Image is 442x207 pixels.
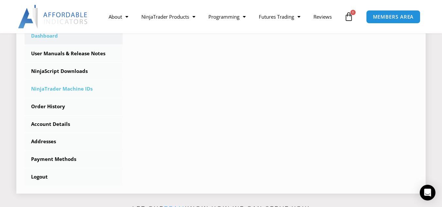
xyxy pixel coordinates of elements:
a: Futures Trading [252,9,307,24]
span: 0 [350,10,356,15]
a: NinjaTrader Machine IDs [25,80,123,97]
div: Open Intercom Messenger [420,185,435,200]
nav: Menu [102,9,343,24]
nav: Account pages [25,27,123,185]
a: Dashboard [25,27,123,44]
a: MEMBERS AREA [366,10,421,24]
a: NinjaTrader Products [135,9,202,24]
a: NinjaScript Downloads [25,63,123,80]
a: Programming [202,9,252,24]
a: About [102,9,135,24]
a: Order History [25,98,123,115]
a: Account Details [25,116,123,133]
a: Logout [25,168,123,185]
a: 0 [334,7,363,26]
img: LogoAI | Affordable Indicators – NinjaTrader [18,5,88,28]
a: Payment Methods [25,151,123,168]
a: Reviews [307,9,338,24]
span: MEMBERS AREA [373,14,414,19]
a: User Manuals & Release Notes [25,45,123,62]
a: Addresses [25,133,123,150]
